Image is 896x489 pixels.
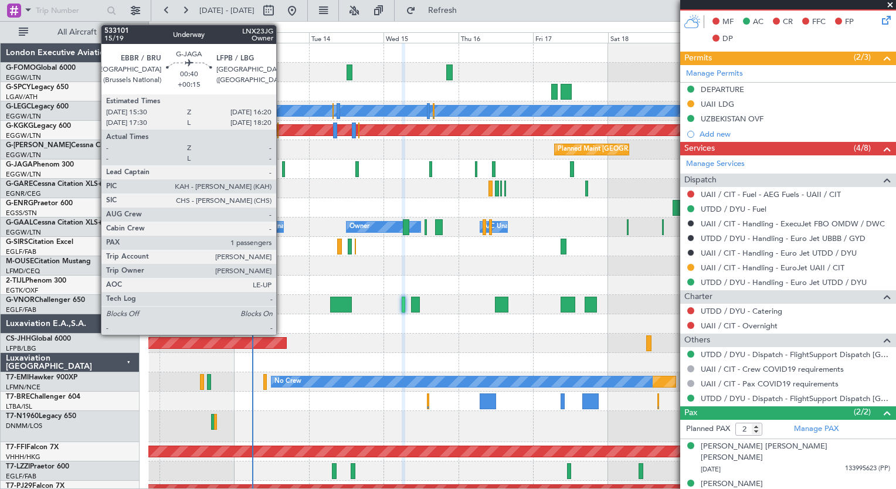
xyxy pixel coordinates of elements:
[6,170,41,179] a: EGGW/LTN
[6,239,28,246] span: G-SIRS
[701,204,766,214] a: UTDD / DYU - Fuel
[6,189,41,198] a: EGNR/CEG
[701,114,763,124] div: UZBEKISTAN OVF
[30,28,124,36] span: All Aircraft
[700,129,890,139] div: Add new
[854,406,871,418] span: (2/2)
[259,218,308,236] div: A/C Unavailable
[13,23,127,42] button: All Aircraft
[794,423,839,435] a: Manage PAX
[6,286,38,295] a: EGTK/OXF
[684,142,715,155] span: Services
[199,5,254,16] span: [DATE] - [DATE]
[701,277,867,287] a: UTDD / DYU - Handling - Euro Jet UTDD / DYU
[701,233,866,243] a: UTDD / DYU - Handling - Euro Jet UBBB / GYD
[6,267,40,276] a: LFMD/CEQ
[812,16,826,28] span: FFC
[6,383,40,392] a: LFMN/NCE
[6,444,26,451] span: T7-FFI
[6,112,41,121] a: EGGW/LTN
[6,413,76,420] a: T7-N1960Legacy 650
[6,131,41,140] a: EGGW/LTN
[6,219,33,226] span: G-GAAL
[845,464,890,474] span: 133995623 (PP)
[686,423,730,435] label: Planned PAX
[6,142,71,149] span: G-[PERSON_NAME]
[6,151,41,159] a: EGGW/LTN
[686,68,743,80] a: Manage Permits
[701,263,844,273] a: UAII / CIT - Handling - EuroJet UAII / CIT
[558,141,742,158] div: Planned Maint [GEOGRAPHIC_DATA] ([GEOGRAPHIC_DATA])
[6,64,36,72] span: G-FOMO
[6,228,41,237] a: EGGW/LTN
[6,247,36,256] a: EGLF/FAB
[701,321,778,331] a: UAII / CIT - Overnight
[684,406,697,420] span: Pax
[349,218,369,236] div: Owner
[6,277,66,284] a: 2-TIJLPhenom 300
[6,239,73,246] a: G-SIRSCitation Excel
[701,465,721,474] span: [DATE]
[6,142,136,149] a: G-[PERSON_NAME]Cessna Citation XLS
[684,290,712,304] span: Charter
[701,349,890,359] a: UTDD / DYU - Dispatch - FlightSupport Dispatch [GEOGRAPHIC_DATA]
[6,181,103,188] a: G-GARECessna Citation XLS+
[6,413,39,420] span: T7-N1960
[6,209,37,218] a: EGSS/STN
[701,248,857,258] a: UAII / CIT - Handling - Euro Jet UTDD / DYU
[686,158,745,170] a: Manage Services
[6,73,41,82] a: EGGW/LTN
[6,84,69,91] a: G-SPCYLegacy 650
[6,444,59,451] a: T7-FFIFalcon 7X
[6,277,25,284] span: 2-TIJL
[6,103,69,110] a: G-LEGCLegacy 600
[234,32,308,43] div: Mon 13
[783,16,793,28] span: CR
[36,2,103,19] input: Trip Number
[6,200,33,207] span: G-ENRG
[6,219,103,226] a: G-GAALCessna Citation XLS+
[6,402,32,411] a: LTBA/ISL
[6,258,91,265] a: M-OUSECitation Mustang
[6,297,85,304] a: G-VNORChallenger 650
[6,463,69,470] a: T7-LZZIPraetor 600
[6,472,36,481] a: EGLF/FAB
[701,219,885,229] a: UAII / CIT - Handling - ExecuJet FBO OMDW / DWC
[533,32,607,43] div: Fri 17
[722,33,733,45] span: DP
[701,393,890,403] a: UTDD / DYU - Dispatch - FlightSupport Dispatch [GEOGRAPHIC_DATA]
[722,16,734,28] span: MF
[6,453,40,461] a: VHHH/HKG
[309,32,383,43] div: Tue 14
[684,52,712,65] span: Permits
[701,84,744,94] div: DEPARTURE
[854,51,871,63] span: (2/3)
[159,32,234,43] div: Sun 12
[845,16,854,28] span: FP
[6,344,36,353] a: LFPB/LBG
[854,142,871,154] span: (4/8)
[6,297,35,304] span: G-VNOR
[6,393,80,400] a: T7-BREChallenger 604
[401,1,471,20] button: Refresh
[151,23,171,33] div: [DATE]
[701,99,734,109] div: UAII LDG
[608,32,683,43] div: Sat 18
[6,181,33,188] span: G-GARE
[6,422,42,430] a: DNMM/LOS
[701,441,890,464] div: [PERSON_NAME] [PERSON_NAME] [PERSON_NAME]
[6,161,74,168] a: G-JAGAPhenom 300
[459,32,533,43] div: Thu 16
[684,174,717,187] span: Dispatch
[6,123,71,130] a: G-KGKGLegacy 600
[701,379,839,389] a: UAII / CIT - Pax COVID19 requirements
[6,161,33,168] span: G-JAGA
[6,93,38,101] a: LGAV/ATH
[418,6,467,15] span: Refresh
[753,16,763,28] span: AC
[6,305,36,314] a: EGLF/FAB
[206,141,399,158] div: Unplanned Maint [GEOGRAPHIC_DATA] ([GEOGRAPHIC_DATA])
[6,64,76,72] a: G-FOMOGlobal 6000
[701,364,844,374] a: UAII / CIT - Crew COVID19 requirements
[6,200,73,207] a: G-ENRGPraetor 600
